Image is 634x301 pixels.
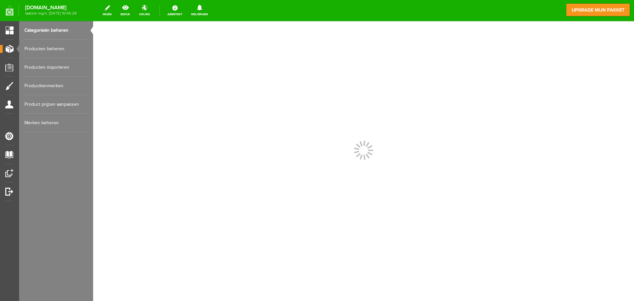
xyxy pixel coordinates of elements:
[135,3,154,18] a: online
[25,6,77,10] strong: [DOMAIN_NAME]
[25,12,77,15] span: laatste login: [DATE] 10:45:29
[99,3,116,18] a: wijzig
[187,3,212,18] a: Meldingen
[24,21,88,40] a: Categorieën beheren
[24,40,88,58] a: Producten beheren
[117,3,134,18] a: bekijk
[163,3,186,18] a: Assistent
[24,95,88,114] a: Product prijzen aanpassen
[566,3,630,17] a: upgrade mijn pakket
[24,114,88,132] a: Merken beheren
[24,58,88,77] a: Producten importeren
[24,77,88,95] a: Productkenmerken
